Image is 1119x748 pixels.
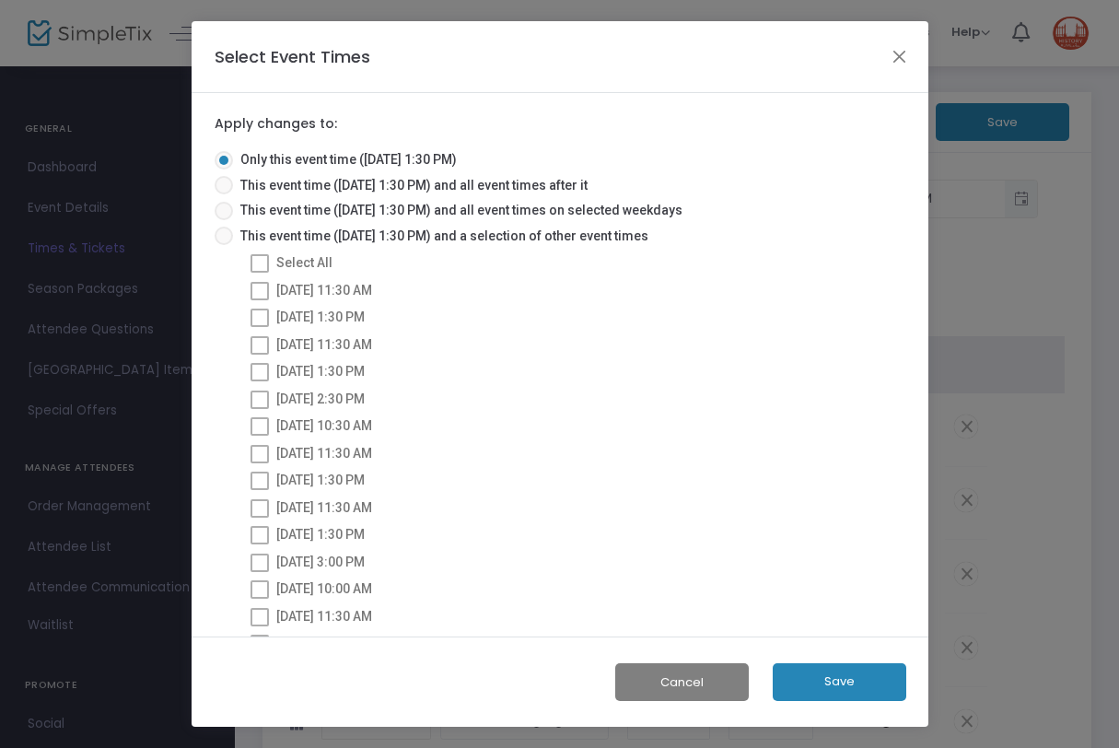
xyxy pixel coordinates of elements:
[233,150,457,169] span: Only this event time ([DATE] 1:30 PM)
[276,581,372,596] span: [DATE] 10:00 AM
[276,364,365,379] span: [DATE] 1:30 PM
[276,473,365,487] span: [DATE] 1:30 PM
[276,609,372,624] span: [DATE] 11:30 AM
[233,227,648,246] span: This event time ([DATE] 1:30 PM) and a selection of other event times
[276,255,332,270] span: Select All
[276,555,365,569] span: [DATE] 3:00 PM
[276,446,372,461] span: [DATE] 11:30 AM
[276,527,365,542] span: [DATE] 1:30 PM
[233,201,682,220] span: This event time ([DATE] 1:30 PM) and all event times on selected weekdays
[276,500,372,515] span: [DATE] 11:30 AM
[276,418,372,433] span: [DATE] 10:30 AM
[215,116,337,133] label: Apply changes to:
[276,636,365,650] span: [DATE] 1:30 PM
[233,176,588,195] span: This event time ([DATE] 1:30 PM) and all event times after it
[276,283,372,298] span: [DATE] 11:30 AM
[276,392,365,406] span: [DATE] 2:30 PM
[215,44,370,69] h4: Select Event Times
[773,663,906,701] button: Save
[887,44,911,68] button: Close
[276,337,372,352] span: [DATE] 11:30 AM
[615,663,749,701] button: Cancel
[276,310,365,324] span: [DATE] 1:30 PM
